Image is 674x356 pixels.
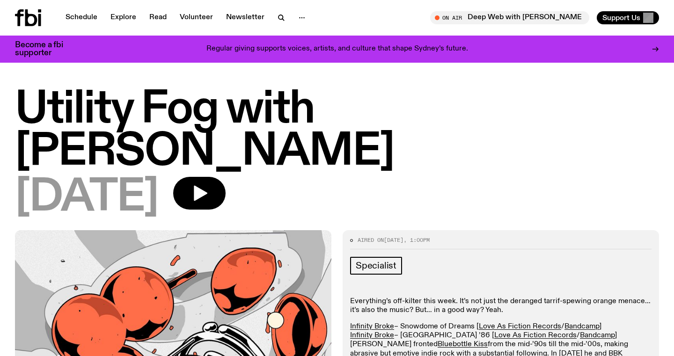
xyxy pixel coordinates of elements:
a: Schedule [60,11,103,24]
span: Specialist [356,261,396,271]
p: Regular giving supports voices, artists, and culture that shape Sydney’s future. [206,45,468,53]
span: Support Us [602,14,640,22]
button: On AirDeep Web with [PERSON_NAME] [430,11,589,24]
button: Support Us [597,11,659,24]
a: Read [144,11,172,24]
a: Explore [105,11,142,24]
span: [DATE] [15,177,158,219]
a: Infinity Broke [350,323,394,330]
a: Specialist [350,257,402,275]
a: Bandcamp [580,332,615,339]
a: Love As Fiction Records [494,332,577,339]
p: Everything’s off-kilter this week. It’s not just the deranged tarrif-spewing orange menace… it’s ... [350,297,652,315]
a: Love As Fiction Records [479,323,561,330]
a: Bandcamp [564,323,600,330]
h1: Utility Fog with [PERSON_NAME] [15,89,659,173]
span: [DATE] [384,236,403,244]
a: Infinity Broke [350,332,394,339]
span: , 1:00pm [403,236,430,244]
a: Bluebottle Kiss [438,341,488,348]
h3: Become a fbi supporter [15,41,75,57]
span: Aired on [358,236,384,244]
a: Newsletter [220,11,270,24]
a: Volunteer [174,11,219,24]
